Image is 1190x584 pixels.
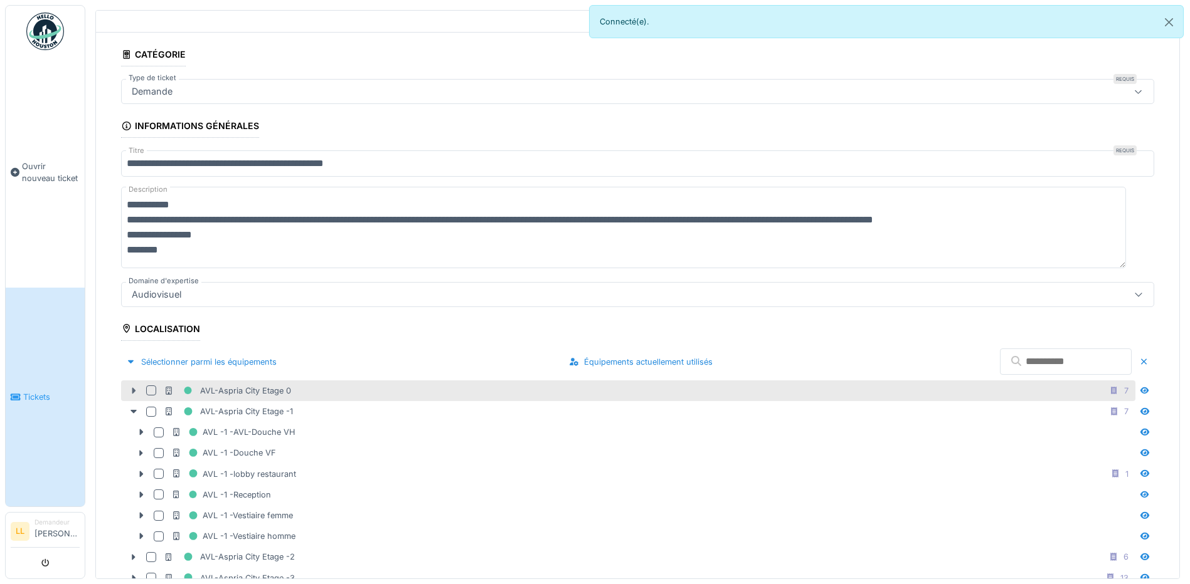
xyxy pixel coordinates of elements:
[1113,145,1137,155] div: Requis
[1124,551,1129,563] div: 6
[126,145,147,156] label: Titre
[26,13,64,50] img: Badge_color-CXgf-gQk.svg
[171,445,276,461] div: AVL -1 -Douche VF
[127,288,186,301] div: Audiovisuel
[121,117,259,138] div: Informations générales
[171,508,293,523] div: AVL -1 -Vestiaire femme
[1124,385,1129,397] div: 7
[121,353,282,370] div: Sélectionner parmi les équipements
[11,518,80,548] a: LL Demandeur[PERSON_NAME]
[164,383,291,399] div: AVL-Aspria City Etage 0
[589,5,1184,38] div: Connecté(e).
[23,391,80,403] span: Tickets
[126,182,170,197] label: Description
[164,404,293,419] div: AVL-Aspria City Etage -1
[126,73,179,83] label: Type de ticket
[126,276,201,286] label: Domaine d'expertise
[171,424,295,440] div: AVL -1 -AVL-Douche VH
[1113,74,1137,84] div: Requis
[127,85,178,98] div: Demande
[171,466,296,482] div: AVL -1 -lobby restaurant
[6,57,85,288] a: Ouvrir nouveau ticket
[171,487,271,503] div: AVL -1 -Reception
[1125,468,1129,480] div: 1
[564,353,718,370] div: Équipements actuellement utilisés
[1155,6,1183,39] button: Close
[35,518,80,527] div: Demandeur
[121,320,200,341] div: Localisation
[164,549,295,565] div: AVL-Aspria City Etage -2
[1120,572,1129,584] div: 13
[121,45,186,66] div: Catégorie
[171,528,295,544] div: AVL -1 -Vestiaire homme
[35,518,80,545] li: [PERSON_NAME]
[6,288,85,506] a: Tickets
[1124,405,1129,417] div: 7
[22,160,80,184] span: Ouvrir nouveau ticket
[11,522,29,541] li: LL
